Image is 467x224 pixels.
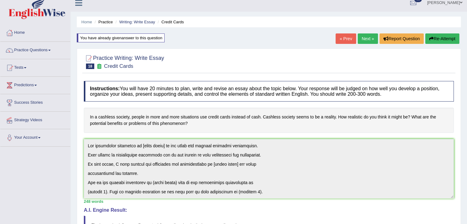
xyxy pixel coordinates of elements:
[119,20,155,24] a: Writing: Write Essay
[93,19,113,25] li: Practice
[84,207,454,213] h4: A.I. Engine Result:
[84,199,454,204] div: 248 words
[90,86,120,91] b: Instructions:
[0,112,70,127] a: Strategy Videos
[0,77,70,92] a: Predictions
[84,81,454,102] h4: You will have 20 minutes to plan, write and revise an essay about the topic below. Your response ...
[84,54,164,69] h2: Practice Writing: Write Essay
[96,64,102,69] small: Exam occurring question
[84,108,454,133] h4: In a cashless society, people in more and more situations use credit cards instead of cash. Cashl...
[0,59,70,75] a: Tests
[0,42,70,57] a: Practice Questions
[77,33,165,42] div: You have already given answer to this question
[156,19,184,25] li: Credit Cards
[358,33,378,44] a: Next »
[81,20,92,24] a: Home
[379,33,424,44] button: Report Question
[104,63,133,69] small: Credit Cards
[0,129,70,145] a: Your Account
[0,94,70,110] a: Success Stories
[336,33,356,44] a: « Prev
[86,64,94,69] span: 18
[425,33,459,44] button: Re-Attempt
[0,24,70,40] a: Home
